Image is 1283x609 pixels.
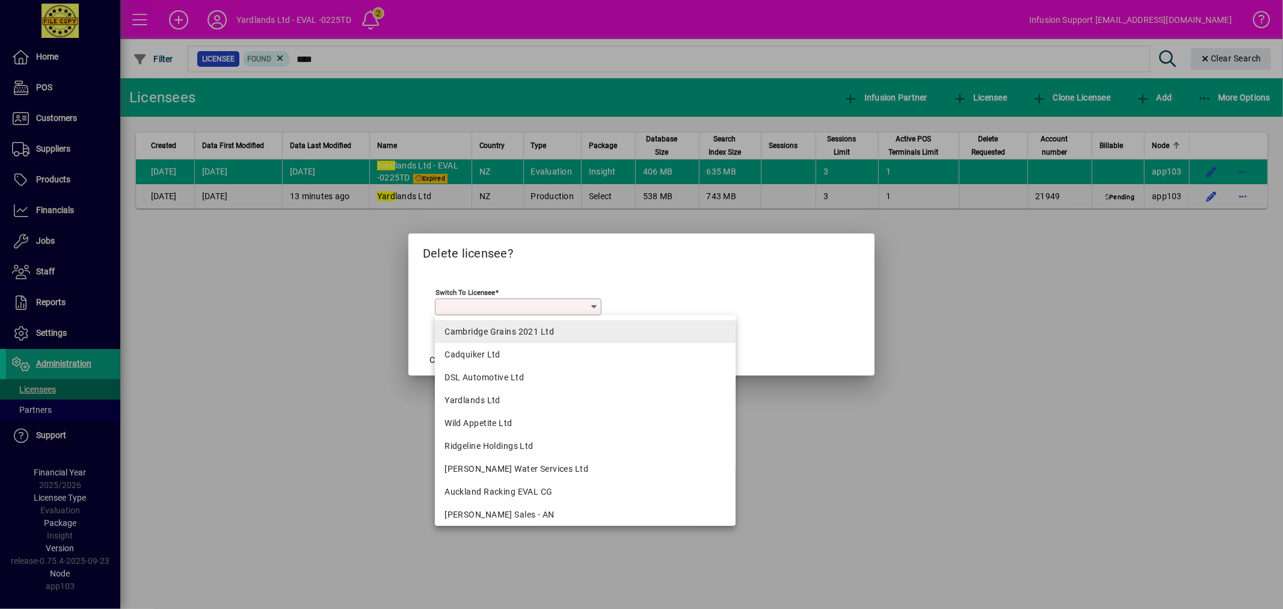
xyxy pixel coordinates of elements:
[445,326,726,338] div: Cambridge Grains 2021 Ltd
[435,343,736,366] mat-option: Cadquiker Ltd
[429,354,455,366] span: Cancel
[435,457,736,480] mat-option: Robinson's Water Services Ltd
[435,320,736,343] mat-option: Cambridge Grains 2021 Ltd
[445,371,726,384] div: DSL Automotive Ltd
[445,486,726,498] div: Auckland Racking EVAL CG
[423,349,461,371] button: Cancel
[435,412,736,434] mat-option: Wild Appetite Ltd
[435,366,736,389] mat-option: DSL Automotive Ltd
[435,288,495,297] mat-label: Switch to licensee
[445,394,726,407] div: Yardlands Ltd
[408,233,875,268] h2: Delete licensee?
[435,434,736,457] mat-option: Ridgeline Holdings Ltd
[435,503,736,526] mat-option: George Wilson Sales - AN
[435,389,736,412] mat-option: Yardlands Ltd
[445,440,726,453] div: Ridgeline Holdings Ltd
[445,348,726,361] div: Cadquiker Ltd
[435,480,736,503] mat-option: Auckland Racking EVAL CG
[445,417,726,430] div: Wild Appetite Ltd
[445,509,726,521] div: [PERSON_NAME] Sales - AN
[445,463,726,475] div: [PERSON_NAME] Water Services Ltd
